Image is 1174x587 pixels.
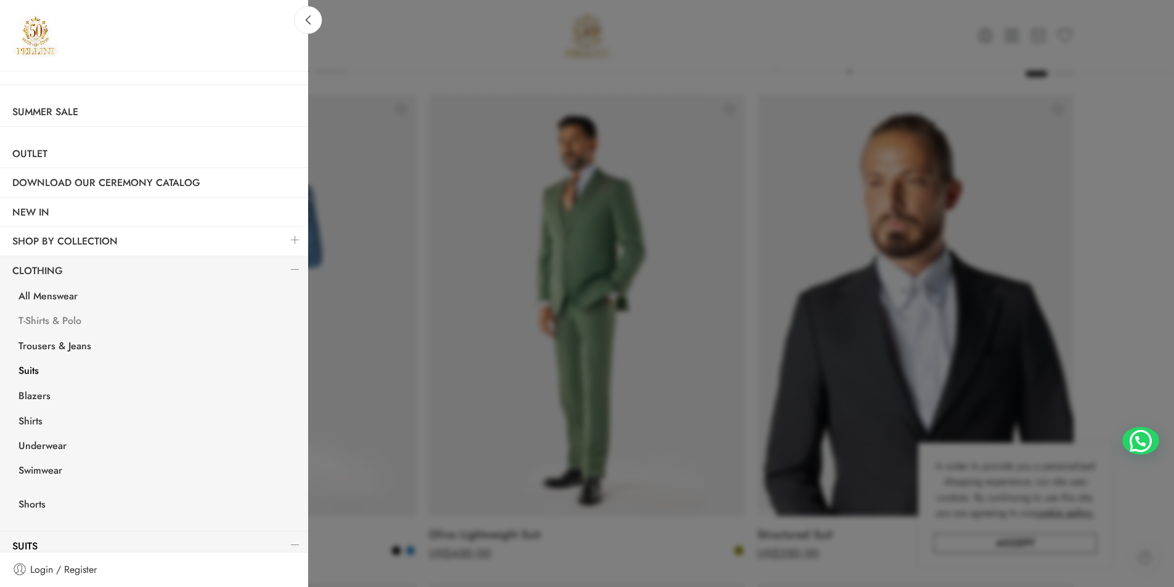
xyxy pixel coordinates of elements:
a: T-Shirts & Polo [6,310,308,335]
a: Suits [6,360,308,385]
span: Swimwear [18,463,62,479]
a: Shirts [6,410,308,435]
a: Trousers & Jeans [6,335,308,360]
a: <a href="https://pellini-collection.com/men-shop/menswear/short/">Shorts</a> [6,484,308,493]
a: Login / Register [12,562,296,578]
span: Login / Register [30,562,97,578]
a: Blazers [6,385,308,410]
a: <a href="https://pellini-collection.com/men-shop/menswear/swimwear/"><span>Swimwear</span></a> [6,455,308,464]
a: Pellini - [12,12,59,59]
a: All Menswear [6,285,308,310]
img: Pellini [12,12,59,59]
a: Underwear [6,435,308,460]
a: Swimwear [6,459,308,485]
a: Shorts [6,493,308,519]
